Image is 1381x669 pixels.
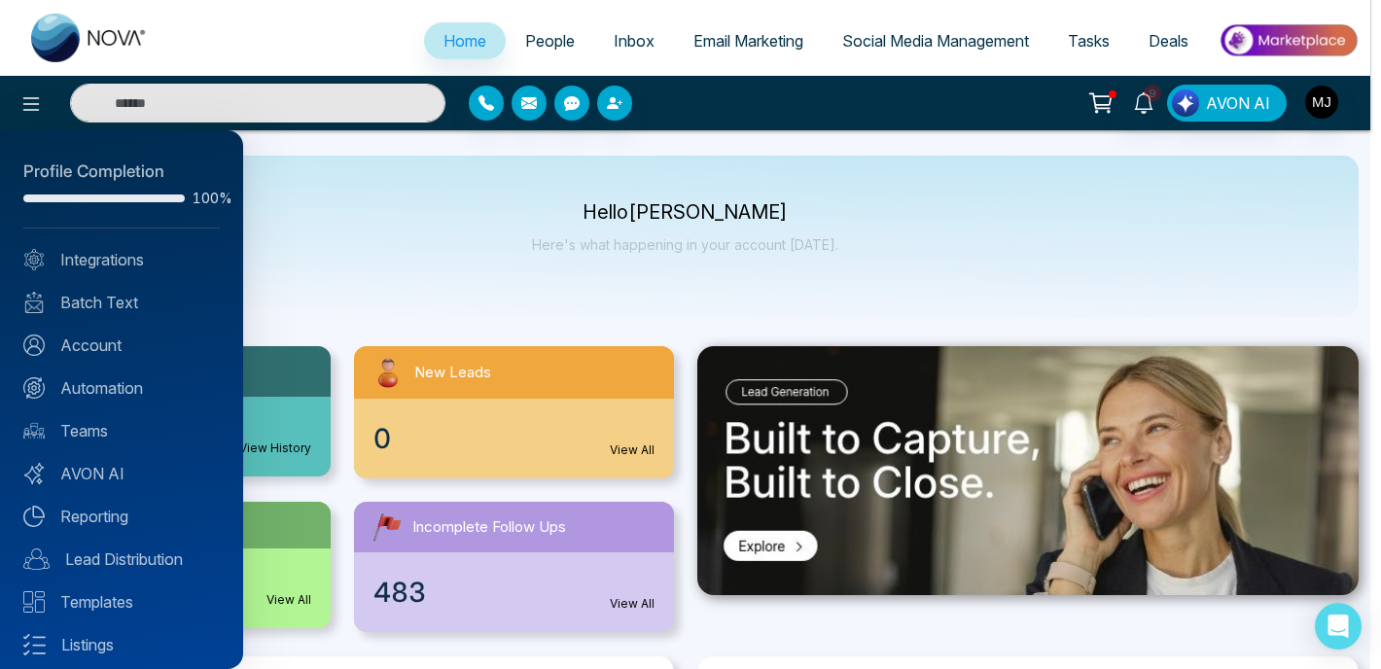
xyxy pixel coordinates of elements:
[23,505,220,528] a: Reporting
[23,292,45,313] img: batch_text_white.png
[23,462,220,485] a: AVON AI
[23,159,220,185] div: Profile Completion
[23,463,45,484] img: Avon-AI.svg
[23,334,220,357] a: Account
[193,192,220,205] span: 100%
[23,590,220,614] a: Templates
[23,548,50,570] img: Lead-dist.svg
[23,248,220,271] a: Integrations
[23,419,220,442] a: Teams
[23,634,46,655] img: Listings.svg
[23,506,45,527] img: Reporting.svg
[23,334,45,356] img: Account.svg
[23,547,220,571] a: Lead Distribution
[23,291,220,314] a: Batch Text
[23,633,220,656] a: Listings
[23,377,45,399] img: Automation.svg
[23,249,45,270] img: Integrated.svg
[23,376,220,400] a: Automation
[23,420,45,441] img: team.svg
[23,591,45,613] img: Templates.svg
[1315,603,1362,650] div: Open Intercom Messenger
